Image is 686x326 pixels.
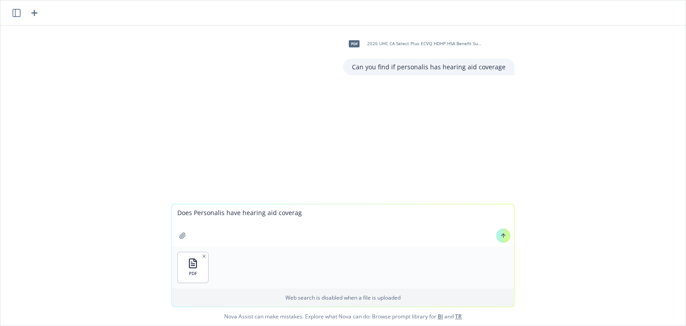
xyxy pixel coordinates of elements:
p: Can you find if personalis has hearing aid coverage [352,62,506,72]
textarea: Does Personalis have hearing aid coverag [172,204,514,246]
a: BI [438,313,443,320]
span: PDF [189,271,197,276]
a: TR [455,313,462,320]
span: pdf [349,40,360,47]
button: PDF [178,252,208,283]
p: Web search is disabled when a file is uploaded [177,294,509,301]
span: 2026 UHC CA Select Plus ECVQ HDHP HSA Benefit Summary_Personalis.pdf [367,41,484,47]
div: pdf2026 UHC CA Select Plus ECVQ HDHP HSA Benefit Summary_Personalis.pdf [343,33,486,55]
span: Nova Assist can make mistakes. Explore what Nova can do: Browse prompt library for and [4,307,682,326]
